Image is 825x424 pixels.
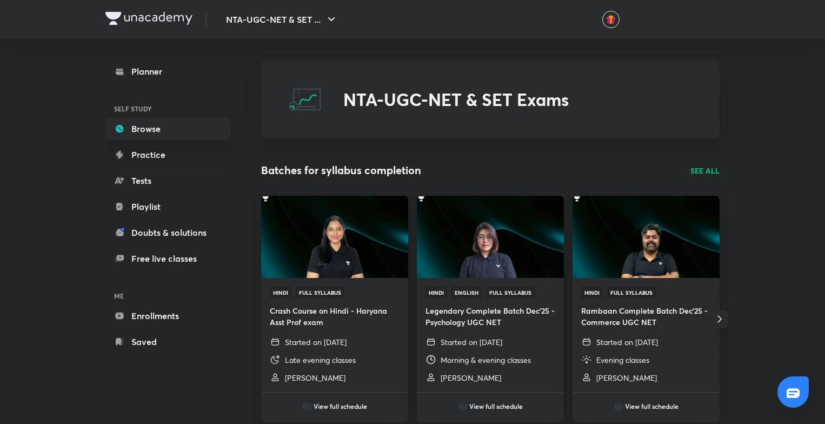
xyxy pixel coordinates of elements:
[458,402,467,411] img: play
[105,170,231,191] a: Tests
[690,165,720,176] a: SEE ALL
[596,336,658,348] p: Started on [DATE]
[105,196,231,217] a: Playlist
[105,118,231,140] a: Browse
[606,15,616,24] img: avatar
[486,287,535,299] span: Full Syllabus
[105,287,231,305] h6: ME
[105,248,231,269] a: Free live classes
[261,162,421,178] h2: Batches for syllabus completion
[441,336,502,348] p: Started on [DATE]
[469,401,523,411] h6: View full schedule
[270,305,400,328] h4: Crash Course on Hindi - Haryana Asst Prof exam
[105,100,231,118] h6: SELF STUDY
[285,354,356,366] p: Late evening classes
[571,195,721,279] img: Thumbnail
[285,372,345,383] p: Sakshi Singh
[425,287,447,299] span: Hindi
[441,372,501,383] p: Hafsa Malik
[296,287,344,299] span: Full Syllabus
[314,401,367,411] h6: View full schedule
[303,402,311,411] img: play
[105,61,231,82] a: Planner
[261,196,408,392] a: ThumbnailHindiFull SyllabusCrash Course on Hindi - Haryana Asst Prof examStarted on [DATE]Late ev...
[260,195,409,279] img: Thumbnail
[596,372,657,383] p: Raghav Wadhwa
[287,82,322,117] img: NTA-UGC-NET & SET Exams
[219,9,344,30] button: NTA-UGC-NET & SET ...
[425,305,555,328] h4: Legendary Complete Batch Dec'25 - Psychology UGC NET
[417,196,564,392] a: ThumbnailHindiEnglishFull SyllabusLegendary Complete Batch Dec'25 - Psychology UGC NETStarted on ...
[105,331,231,353] a: Saved
[270,287,291,299] span: Hindi
[625,401,678,411] h6: View full schedule
[105,144,231,165] a: Practice
[441,354,531,366] p: Morning & evening classes
[614,402,623,411] img: play
[105,12,192,25] img: Company Logo
[105,305,231,327] a: Enrollments
[581,305,711,328] h4: Rambaan Complete Batch Dec'25 - Commerce UGC NET
[105,222,231,243] a: Doubts & solutions
[105,12,192,28] a: Company Logo
[285,336,347,348] p: Started on [DATE]
[607,287,656,299] span: Full Syllabus
[581,287,603,299] span: Hindi
[596,354,649,366] p: Evening classes
[573,196,720,392] a: ThumbnailHindiFull SyllabusRambaan Complete Batch Dec'25 - Commerce UGC NETStarted on [DATE]Eveni...
[602,11,620,28] button: avatar
[415,195,565,279] img: Thumbnail
[343,89,569,110] h2: NTA-UGC-NET & SET Exams
[451,287,482,299] span: English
